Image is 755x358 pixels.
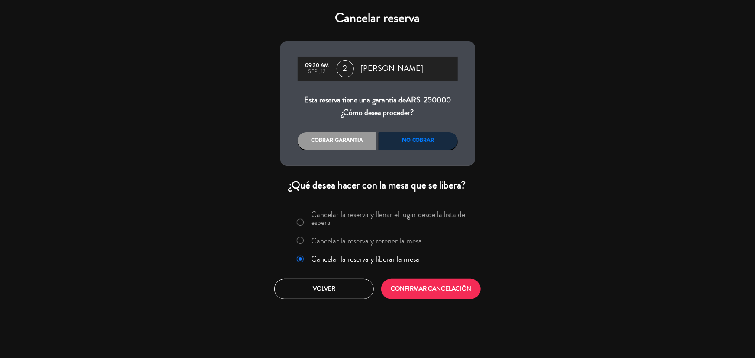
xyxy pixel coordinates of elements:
span: [PERSON_NAME] [361,62,424,75]
label: Cancelar la reserva y llenar el lugar desde la lista de espera [311,211,469,226]
div: Cobrar garantía [298,132,377,150]
div: No cobrar [379,132,458,150]
label: Cancelar la reserva y liberar la mesa [311,255,419,263]
span: ARS [406,94,421,105]
span: 250000 [424,94,451,105]
h4: Cancelar reserva [280,10,475,26]
span: 2 [337,60,354,77]
div: Esta reserva tiene una garantía de ¿Cómo desea proceder? [298,94,458,119]
button: CONFIRMAR CANCELACIÓN [381,279,481,299]
label: Cancelar la reserva y retener la mesa [311,237,422,245]
div: ¿Qué desea hacer con la mesa que se libera? [280,179,475,192]
div: 09:30 AM [302,63,332,69]
button: Volver [274,279,374,299]
div: sep., 12 [302,69,332,75]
